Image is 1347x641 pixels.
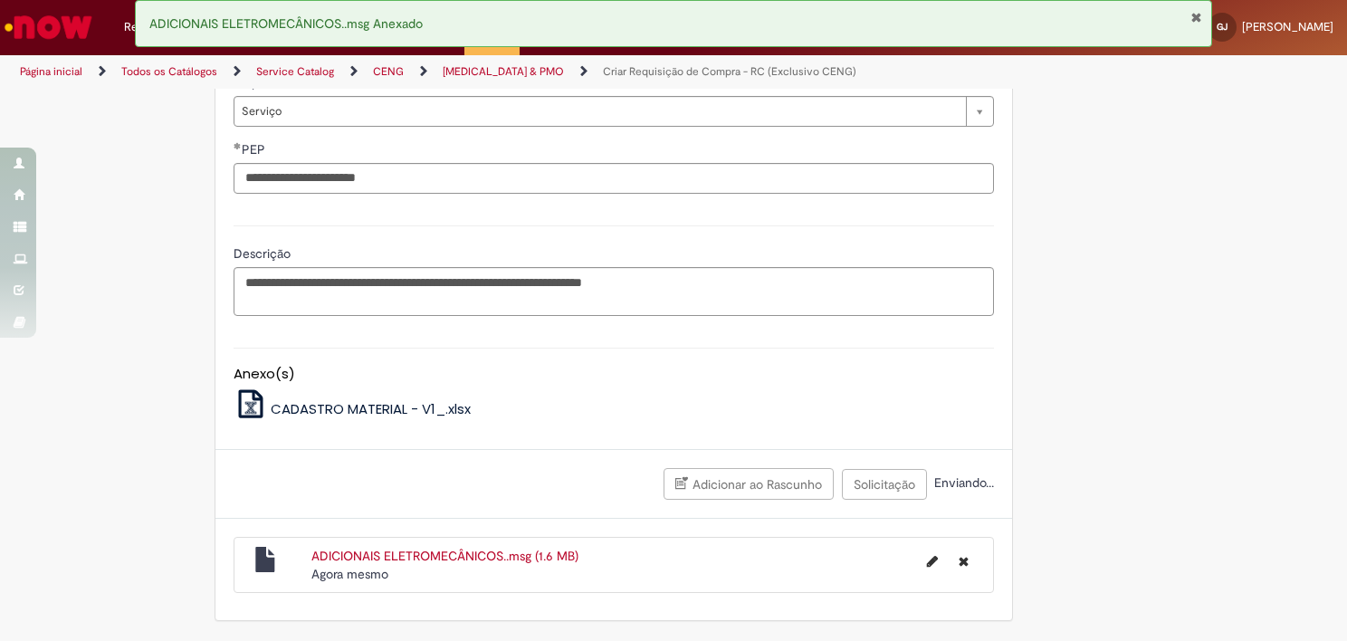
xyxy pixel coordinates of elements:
[242,97,957,126] span: Serviço
[373,64,404,79] a: CENG
[271,399,471,418] span: CADASTRO MATERIAL - V1_.xlsx
[234,399,472,418] a: CADASTRO MATERIAL - V1_.xlsx
[121,64,217,79] a: Todos os Catálogos
[311,548,578,564] a: ADICIONAIS ELETROMECÂNICOS..msg (1.6 MB)
[256,64,334,79] a: Service Catalog
[124,18,187,36] span: Requisições
[311,566,388,582] span: Agora mesmo
[1217,21,1228,33] span: GJ
[603,64,856,79] a: Criar Requisição de Compra - RC (Exclusivo CENG)
[234,367,994,382] h5: Anexo(s)
[20,64,82,79] a: Página inicial
[443,64,564,79] a: [MEDICAL_DATA] & PMO
[234,163,994,194] input: PEP
[242,74,307,91] span: Tipo da RC
[234,267,994,316] textarea: Descrição
[242,141,269,158] span: PEP
[948,547,979,576] button: Excluir ADICIONAIS ELETROMECÂNICOS..msg
[149,15,423,32] span: ADICIONAIS ELETROMECÂNICOS..msg Anexado
[916,547,949,576] button: Editar nome de arquivo ADICIONAIS ELETROMECÂNICOS..msg
[234,142,242,149] span: Obrigatório Preenchido
[1242,19,1333,34] span: [PERSON_NAME]
[311,566,388,582] time: 30/09/2025 22:54:59
[2,9,95,45] img: ServiceNow
[1190,10,1202,24] button: Fechar Notificação
[931,474,994,491] span: Enviando...
[234,245,294,262] span: Descrição
[14,55,884,89] ul: Trilhas de página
